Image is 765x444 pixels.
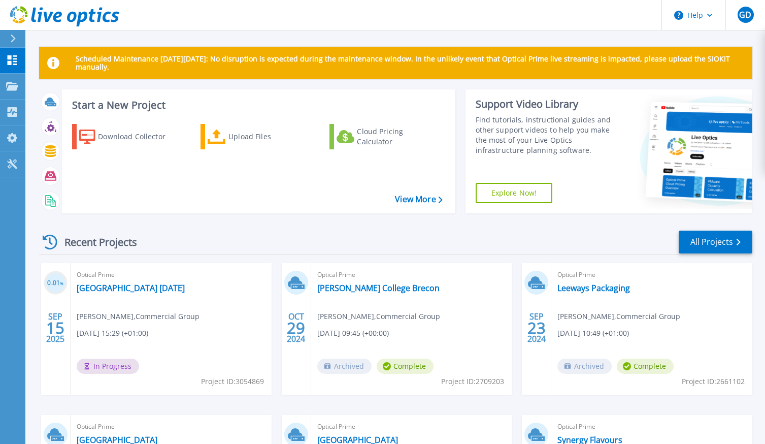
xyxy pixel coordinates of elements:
[557,269,746,280] span: Optical Prime
[557,328,629,339] span: [DATE] 10:49 (+01:00)
[44,277,68,289] h3: 0.01
[98,126,179,147] div: Download Collector
[72,124,185,149] a: Download Collector
[527,324,546,332] span: 23
[617,359,674,374] span: Complete
[77,359,139,374] span: In Progress
[77,311,199,322] span: [PERSON_NAME] , Commercial Group
[357,126,438,147] div: Cloud Pricing Calculator
[557,359,612,374] span: Archived
[60,280,63,286] span: %
[317,359,372,374] span: Archived
[46,324,64,332] span: 15
[329,124,443,149] a: Cloud Pricing Calculator
[317,269,506,280] span: Optical Prime
[228,126,310,147] div: Upload Files
[46,309,65,346] div: SEP 2025
[286,309,306,346] div: OCT 2024
[317,311,440,322] span: [PERSON_NAME] , Commercial Group
[739,11,751,19] span: GD
[317,421,506,432] span: Optical Prime
[317,328,389,339] span: [DATE] 09:45 (+00:00)
[476,98,620,111] div: Support Video Library
[72,100,442,111] h3: Start a New Project
[679,231,752,253] a: All Projects
[682,376,745,387] span: Project ID: 2661102
[77,421,265,432] span: Optical Prime
[557,283,630,293] a: Leeways Packaging
[441,376,504,387] span: Project ID: 2709203
[527,309,546,346] div: SEP 2024
[317,283,440,293] a: [PERSON_NAME] College Brecon
[377,359,434,374] span: Complete
[201,376,264,387] span: Project ID: 3054869
[77,283,185,293] a: [GEOGRAPHIC_DATA] [DATE]
[287,324,305,332] span: 29
[77,328,148,339] span: [DATE] 15:29 (+01:00)
[476,183,553,203] a: Explore Now!
[77,269,265,280] span: Optical Prime
[201,124,314,149] a: Upload Files
[557,311,680,322] span: [PERSON_NAME] , Commercial Group
[395,195,442,204] a: View More
[476,115,620,155] div: Find tutorials, instructional guides and other support videos to help you make the most of your L...
[76,55,744,71] p: Scheduled Maintenance [DATE][DATE]: No disruption is expected during the maintenance window. In t...
[39,230,151,255] div: Recent Projects
[557,421,746,432] span: Optical Prime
